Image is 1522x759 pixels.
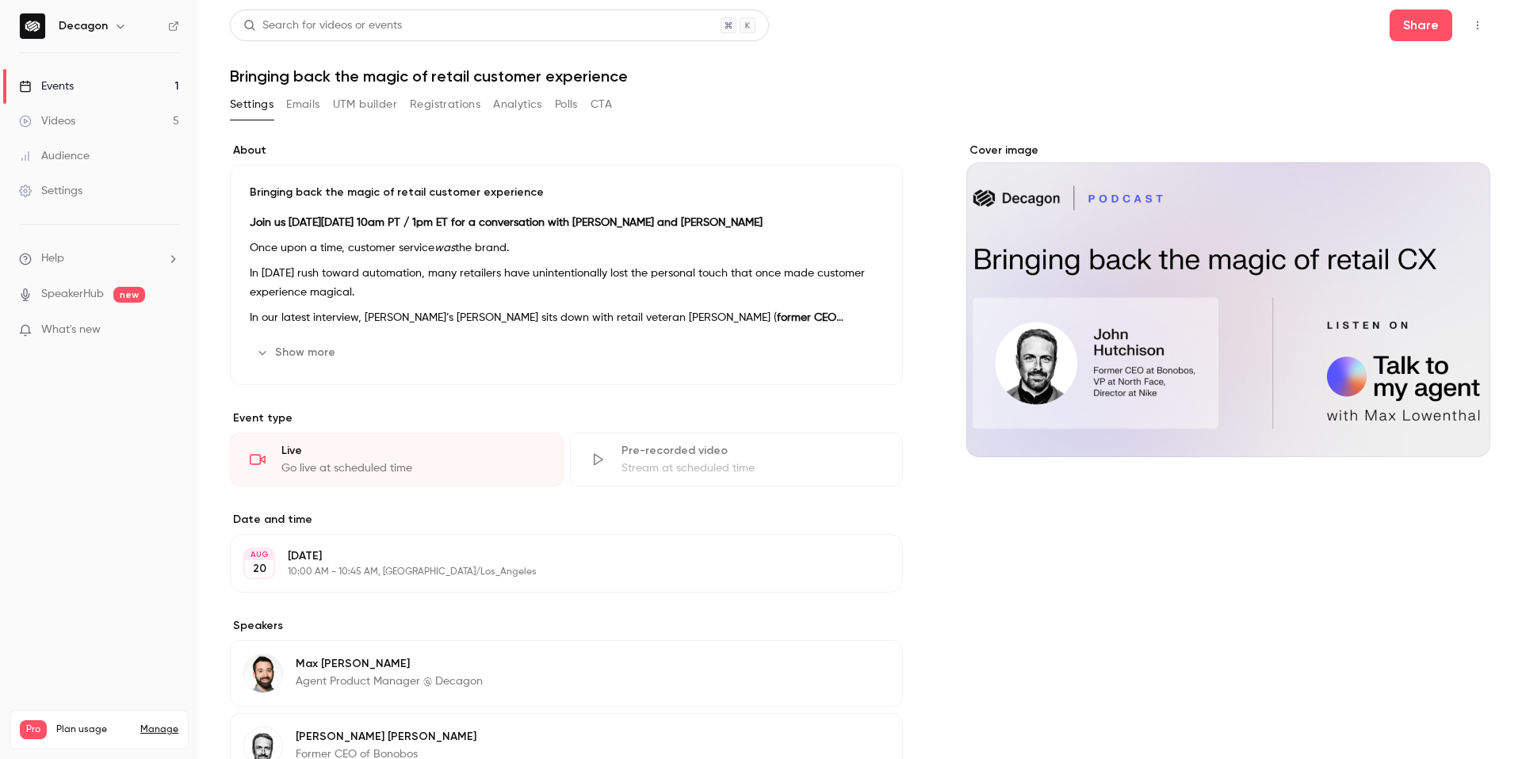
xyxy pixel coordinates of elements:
div: Search for videos or events [243,17,402,34]
p: Once upon a time, customer service the brand. [250,238,883,257]
button: UTM builder [333,92,397,117]
button: Show more [250,340,345,365]
div: Events [19,78,74,94]
strong: Join us [DATE][DATE] 10am PT / 1pm ET for a conversation with [PERSON_NAME] and [PERSON_NAME] [250,217,763,228]
a: SpeakerHub [41,286,104,303]
span: Pro [20,720,47,739]
p: Agent Product Manager @ Decagon [296,673,483,689]
div: Max LowenthalMax [PERSON_NAME]Agent Product Manager @ Decagon [230,640,903,707]
button: Analytics [493,92,542,117]
p: 10:00 AM - 10:45 AM, [GEOGRAPHIC_DATA]/Los_Angeles [288,566,819,578]
div: Pre-recorded videoStream at scheduled time [570,433,904,486]
label: About [230,143,903,158]
em: was [434,242,455,254]
button: Polls [555,92,578,117]
p: 20 [253,561,266,577]
p: In [DATE] rush toward automation, many retailers have unintentionally lost the personal touch tha... [250,264,883,302]
div: Videos [19,113,75,129]
p: Event type [230,410,903,426]
button: Registrations [410,92,480,117]
span: Plan usage [56,723,131,736]
div: Pre-recorded video [621,443,884,459]
p: Bringing back the magic of retail customer experience [250,185,883,200]
p: [PERSON_NAME] [PERSON_NAME] [296,729,476,745]
h6: Decagon [59,18,108,34]
div: Stream at scheduled time [621,460,884,476]
div: AUG [245,549,273,560]
div: Audience [19,148,90,164]
button: CTA [591,92,612,117]
div: LiveGo live at scheduled time [230,433,564,486]
li: help-dropdown-opener [19,250,179,267]
span: new [113,287,145,303]
img: Decagon [20,13,45,39]
div: Settings [19,183,82,199]
p: [DATE] [288,548,819,564]
p: Max [PERSON_NAME] [296,656,483,672]
label: Date and time [230,512,903,528]
h1: Bringing back the magic of retail customer experience [230,67,1490,86]
button: Settings [230,92,273,117]
img: Max Lowenthal [244,654,282,692]
div: Live [281,443,544,459]
button: Share [1390,10,1452,41]
div: Go live at scheduled time [281,460,544,476]
p: In our latest interview, [PERSON_NAME]’s [PERSON_NAME] sits down with retail veteran [PERSON_NAME... [250,308,883,327]
button: Emails [286,92,319,117]
span: Help [41,250,64,267]
label: Cover image [966,143,1490,158]
label: Speakers [230,618,903,634]
section: Cover image [966,143,1490,457]
a: Manage [140,723,178,736]
span: What's new [41,322,101,338]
